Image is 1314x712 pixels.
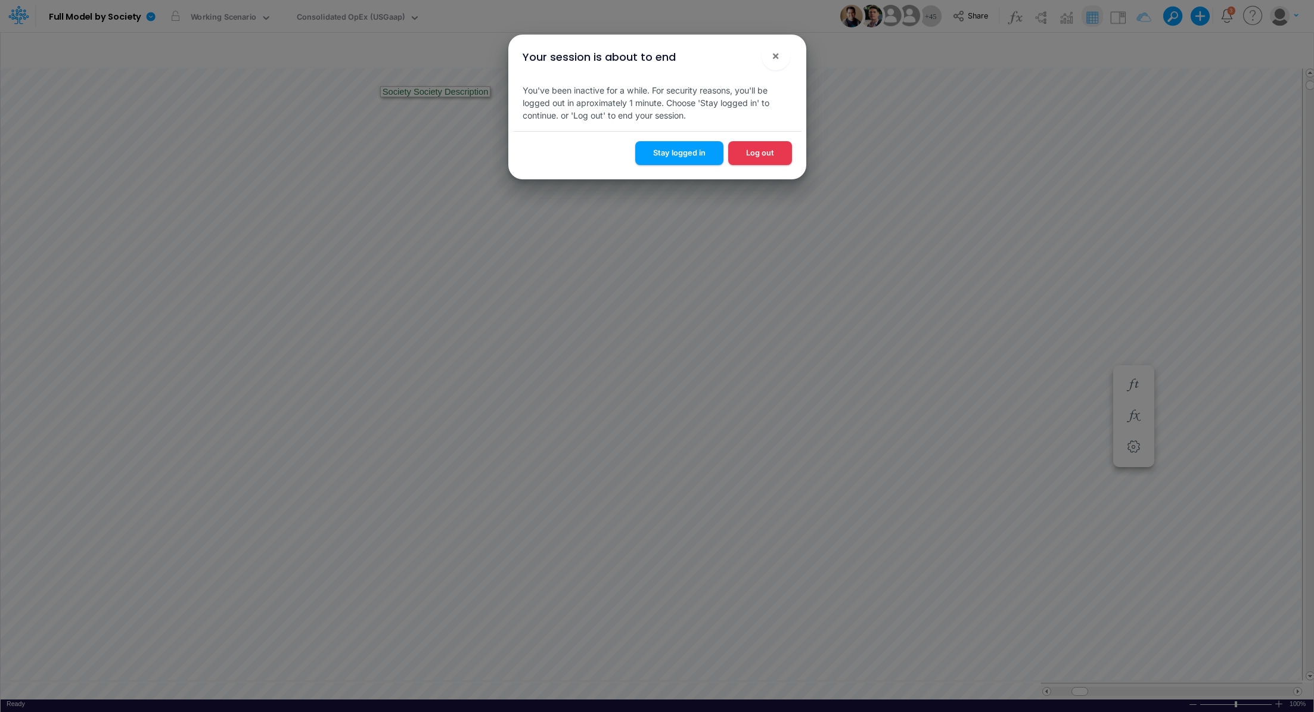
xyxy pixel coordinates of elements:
[523,49,676,65] div: Your session is about to end
[762,42,790,70] button: Close
[635,141,723,164] button: Stay logged in
[728,141,792,164] button: Log out
[772,48,779,63] span: ×
[513,74,802,131] div: You've been inactive for a while. For security reasons, you'll be logged out in aproximately 1 mi...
